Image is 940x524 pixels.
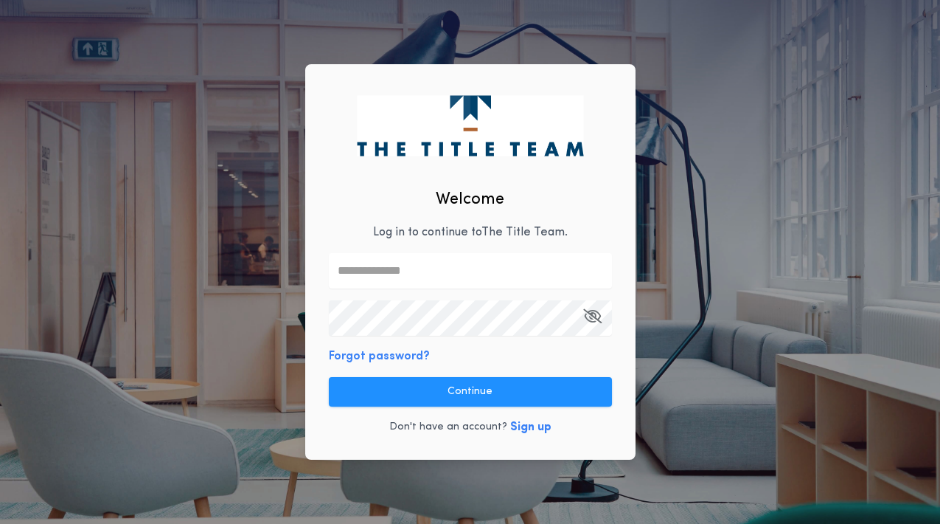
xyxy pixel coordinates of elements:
[357,95,583,156] img: logo
[510,418,551,436] button: Sign up
[436,187,504,212] h2: Welcome
[329,377,612,407] button: Continue
[389,420,507,435] p: Don't have an account?
[373,224,568,241] p: Log in to continue to The Title Team .
[329,348,430,365] button: Forgot password?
